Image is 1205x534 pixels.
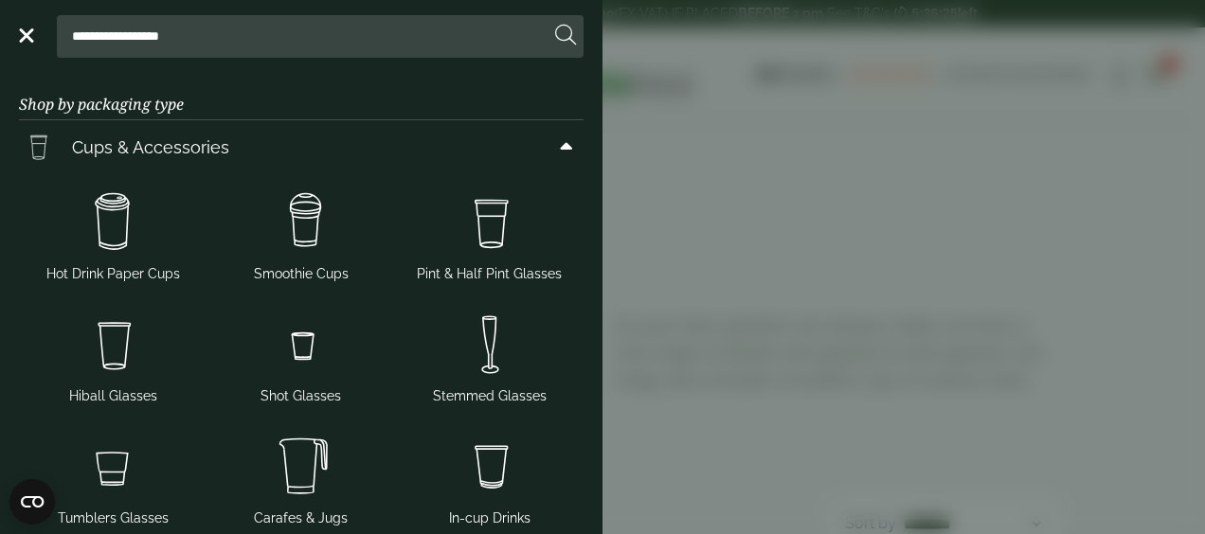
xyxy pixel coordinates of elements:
img: Incup_drinks.svg [403,429,576,505]
img: HotDrink_paperCup.svg [27,185,200,260]
span: Hiball Glasses [69,386,157,406]
button: Open CMP widget [9,479,55,525]
img: PintNhalf_cup.svg [403,185,576,260]
a: Carafes & Jugs [215,425,388,532]
img: JugsNcaraffes.svg [215,429,388,505]
span: Tumblers Glasses [58,508,169,528]
img: Shot_glass.svg [215,307,388,383]
img: PintNhalf_cup.svg [19,128,57,166]
span: Shot Glasses [261,386,341,406]
a: Hot Drink Paper Cups [27,181,200,288]
a: Hiball Glasses [27,303,200,410]
img: Smoothie_cups.svg [215,185,388,260]
img: Hiball.svg [27,307,200,383]
a: Tumblers Glasses [27,425,200,532]
span: Cups & Accessories [72,134,229,160]
span: In-cup Drinks [449,508,531,528]
a: Cups & Accessories [19,120,584,173]
span: Carafes & Jugs [254,508,348,528]
img: Stemmed_glass.svg [403,307,576,383]
h3: Shop by packaging type [19,65,584,120]
span: Pint & Half Pint Glasses [417,264,562,284]
a: Shot Glasses [215,303,388,410]
a: Stemmed Glasses [403,303,576,410]
span: Smoothie Cups [254,264,349,284]
img: Tumbler_glass.svg [27,429,200,505]
a: Pint & Half Pint Glasses [403,181,576,288]
span: Hot Drink Paper Cups [46,264,180,284]
a: In-cup Drinks [403,425,576,532]
span: Stemmed Glasses [433,386,547,406]
a: Smoothie Cups [215,181,388,288]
